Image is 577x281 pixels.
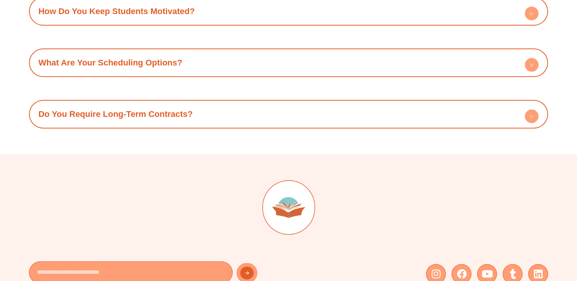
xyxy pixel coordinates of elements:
a: How Do You Keep Students Motivated? [39,6,195,16]
h4: Do You Require Long-Term Contracts? [33,104,545,125]
a: Do You Require Long-Term Contracts? [39,109,193,119]
a: What Are Your Scheduling Options? [39,58,182,67]
h4: How Do You Keep Students Motivated? [33,1,545,22]
h4: What Are Your Scheduling Options? [33,52,545,73]
iframe: Chat Widget [539,244,577,281]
